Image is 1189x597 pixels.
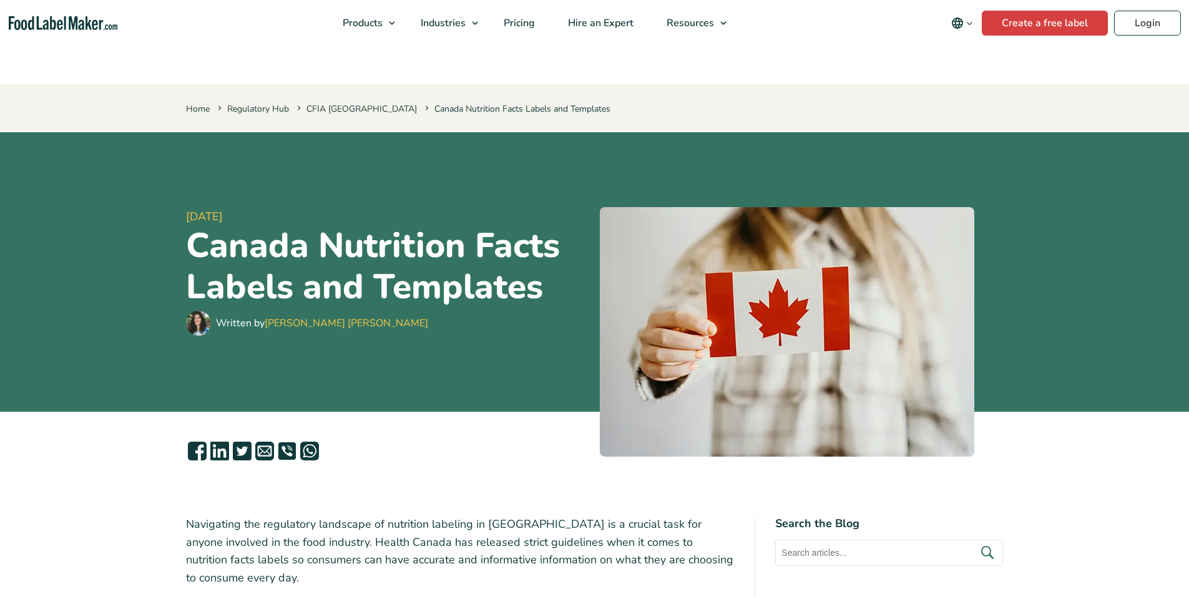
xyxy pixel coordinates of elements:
[265,316,428,330] a: [PERSON_NAME] [PERSON_NAME]
[775,540,1003,566] input: Search articles...
[417,16,467,30] span: Industries
[942,11,982,36] button: Change language
[663,16,715,30] span: Resources
[1114,11,1181,36] a: Login
[186,103,210,115] a: Home
[186,225,590,308] h1: Canada Nutrition Facts Labels and Templates
[186,311,211,336] img: Maria Abi Hanna - Food Label Maker
[216,316,428,331] div: Written by
[186,515,735,587] p: Navigating the regulatory landscape of nutrition labeling in [GEOGRAPHIC_DATA] is a crucial task ...
[9,16,118,31] a: Food Label Maker homepage
[339,16,384,30] span: Products
[423,103,610,115] span: Canada Nutrition Facts Labels and Templates
[306,103,417,115] a: CFIA [GEOGRAPHIC_DATA]
[775,515,1003,532] h4: Search the Blog
[186,208,590,225] span: [DATE]
[227,103,289,115] a: Regulatory Hub
[564,16,635,30] span: Hire an Expert
[982,11,1108,36] a: Create a free label
[500,16,536,30] span: Pricing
